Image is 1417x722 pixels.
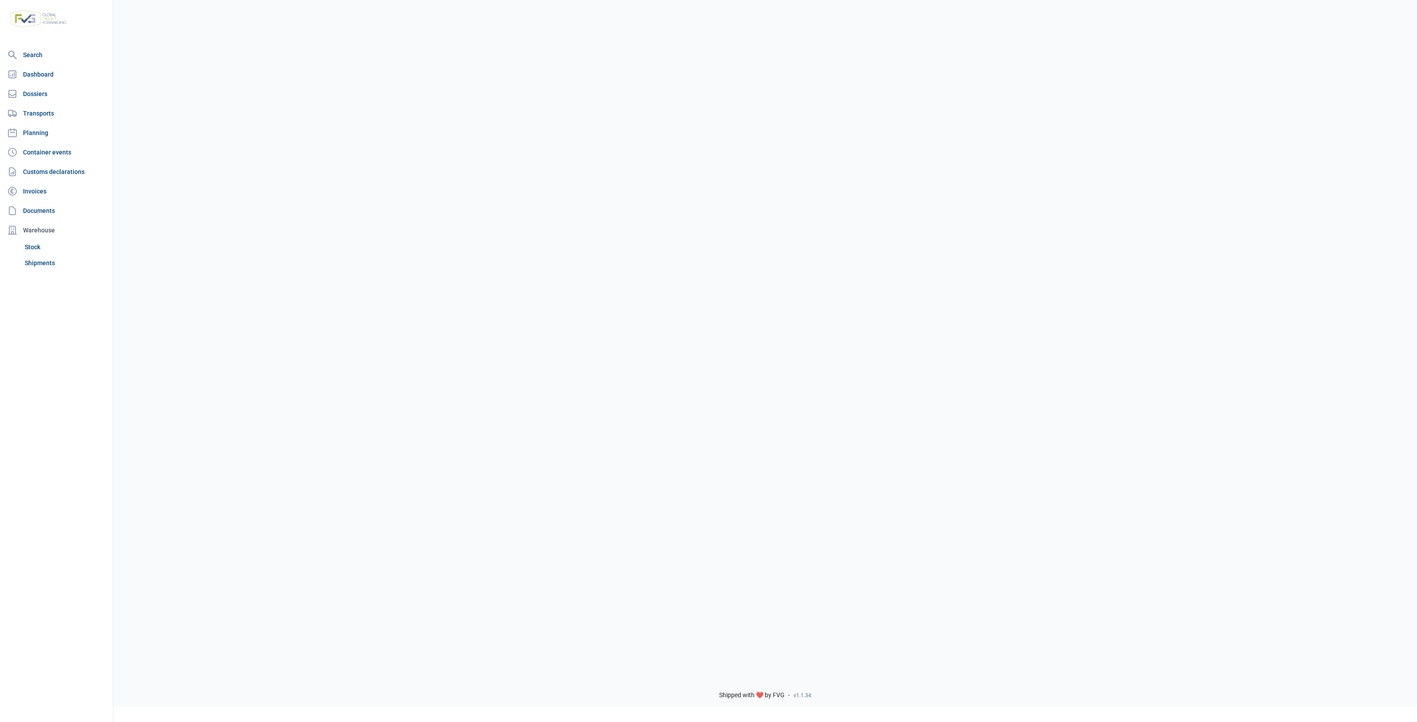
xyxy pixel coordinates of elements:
[4,85,109,103] a: Dossiers
[794,692,811,699] span: v1.1.34
[788,691,790,699] span: -
[4,221,109,239] div: Warehouse
[4,104,109,122] a: Transports
[21,255,109,271] a: Shipments
[4,66,109,83] a: Dashboard
[719,691,785,699] span: Shipped with ❤️ by FVG
[4,46,109,64] a: Search
[4,163,109,181] a: Customs declarations
[4,124,109,142] a: Planning
[21,239,109,255] a: Stock
[4,182,109,200] a: Invoices
[7,7,70,31] img: FVG - Global freight forwarding
[4,202,109,220] a: Documents
[4,143,109,161] a: Container events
